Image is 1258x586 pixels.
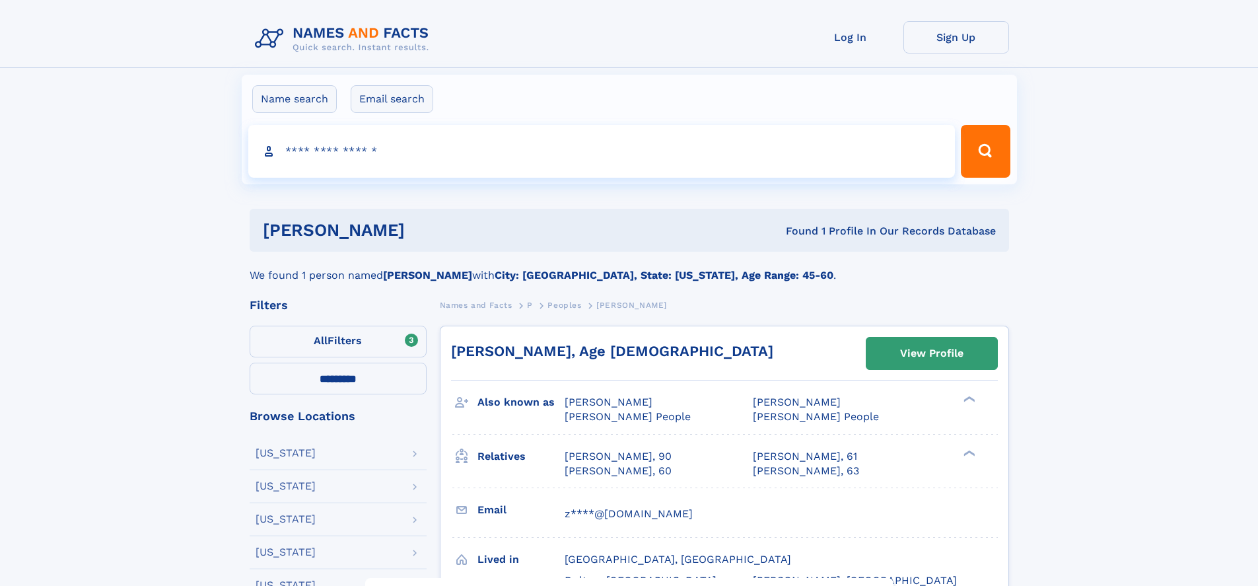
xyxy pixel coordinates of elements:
span: [PERSON_NAME] [753,396,841,408]
a: [PERSON_NAME], 60 [565,464,672,478]
label: Name search [252,85,337,113]
a: Names and Facts [440,297,512,313]
a: Sign Up [903,21,1009,54]
span: [GEOGRAPHIC_DATA], [GEOGRAPHIC_DATA] [565,553,791,566]
a: [PERSON_NAME], 61 [753,449,857,464]
div: View Profile [900,338,963,369]
span: All [314,334,328,347]
h3: Also known as [477,391,565,414]
h3: Email [477,499,565,521]
div: ❯ [960,395,976,404]
div: ❯ [960,449,976,457]
div: [US_STATE] [256,547,316,558]
h3: Relatives [477,445,565,468]
input: search input [248,125,956,178]
span: P [527,301,533,310]
a: Peoples [547,297,581,313]
button: Search Button [961,125,1010,178]
label: Email search [351,85,433,113]
img: Logo Names and Facts [250,21,440,57]
a: [PERSON_NAME], 90 [565,449,672,464]
div: We found 1 person named with . [250,252,1009,283]
div: [US_STATE] [256,514,316,525]
a: View Profile [866,338,997,369]
span: [PERSON_NAME] [565,396,652,408]
a: P [527,297,533,313]
h3: Lived in [477,548,565,571]
a: [PERSON_NAME], Age [DEMOGRAPHIC_DATA] [451,343,773,359]
span: [PERSON_NAME] People [565,410,691,423]
span: [PERSON_NAME] [596,301,667,310]
div: Found 1 Profile In Our Records Database [595,224,996,238]
span: Peoples [547,301,581,310]
b: City: [GEOGRAPHIC_DATA], State: [US_STATE], Age Range: 45-60 [495,269,833,281]
span: [PERSON_NAME] People [753,410,879,423]
label: Filters [250,326,427,357]
div: Browse Locations [250,410,427,422]
h1: [PERSON_NAME] [263,222,596,238]
div: [US_STATE] [256,481,316,492]
a: Log In [798,21,903,54]
a: [PERSON_NAME], 63 [753,464,859,478]
div: [US_STATE] [256,448,316,458]
b: [PERSON_NAME] [383,269,472,281]
div: Filters [250,299,427,311]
